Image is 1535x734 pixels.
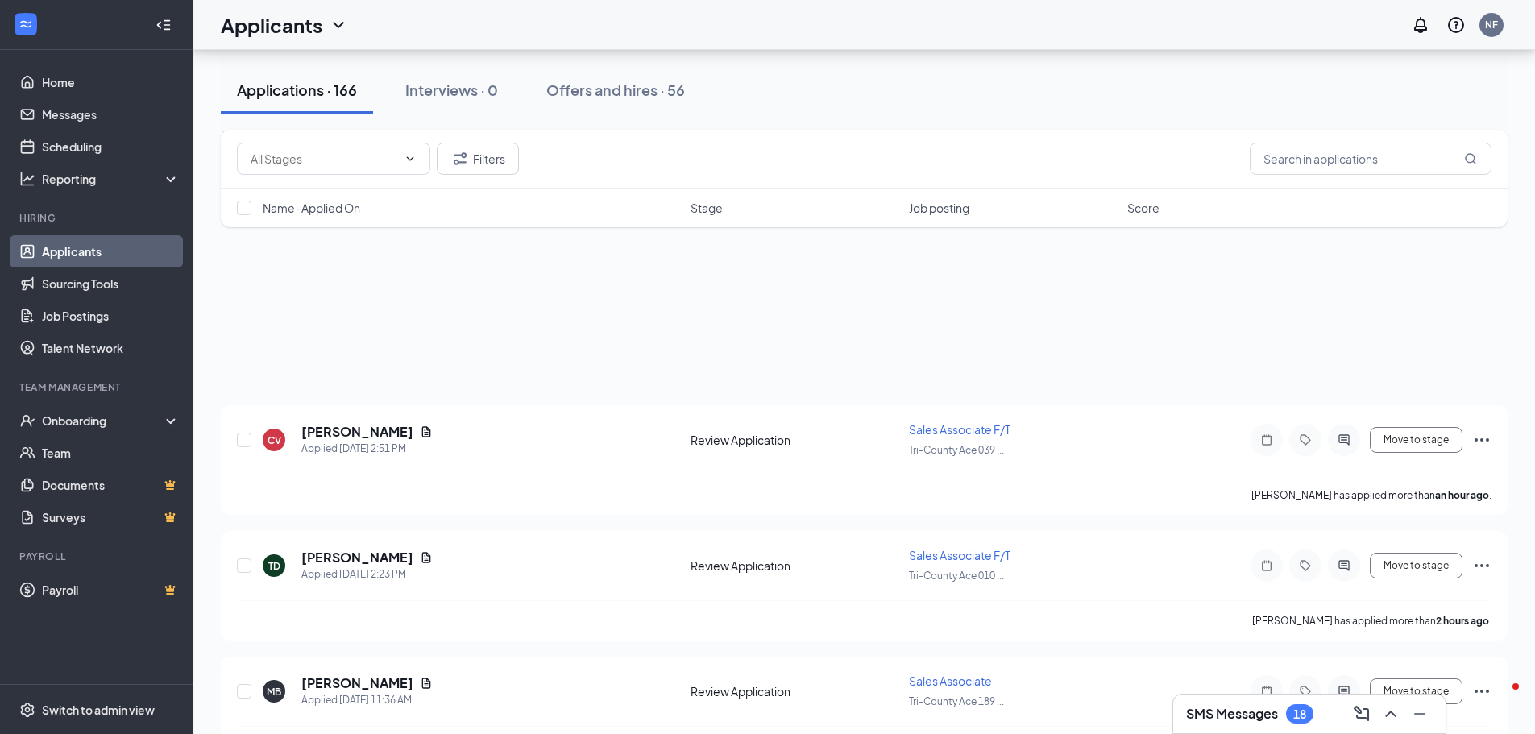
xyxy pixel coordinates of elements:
[1296,559,1315,572] svg: Tag
[1435,489,1489,501] b: an hour ago
[909,548,1010,562] span: Sales Associate F/T
[263,200,360,216] span: Name · Applied On
[42,131,180,163] a: Scheduling
[19,211,176,225] div: Hiring
[19,380,176,394] div: Team Management
[19,549,176,563] div: Payroll
[1293,707,1306,721] div: 18
[42,171,180,187] div: Reporting
[19,171,35,187] svg: Analysis
[909,444,1004,456] span: Tri-County Ace 039 ...
[1411,15,1430,35] svg: Notifications
[1381,704,1400,724] svg: ChevronUp
[420,677,433,690] svg: Document
[1370,678,1462,704] button: Move to stage
[42,437,180,469] a: Team
[42,235,180,267] a: Applicants
[1436,615,1489,627] b: 2 hours ago
[42,469,180,501] a: DocumentsCrown
[329,15,348,35] svg: ChevronDown
[1378,701,1404,727] button: ChevronUp
[909,200,969,216] span: Job posting
[1334,433,1354,446] svg: ActiveChat
[1334,559,1354,572] svg: ActiveChat
[237,80,357,100] div: Applications · 166
[301,674,413,692] h5: [PERSON_NAME]
[1410,704,1429,724] svg: Minimize
[42,501,180,533] a: SurveysCrown
[450,149,470,168] svg: Filter
[1464,152,1477,165] svg: MagnifyingGlass
[301,549,413,566] h5: [PERSON_NAME]
[1296,433,1315,446] svg: Tag
[1480,679,1519,718] iframe: Intercom live chat
[42,98,180,131] a: Messages
[19,702,35,718] svg: Settings
[301,423,413,441] h5: [PERSON_NAME]
[1370,553,1462,578] button: Move to stage
[42,413,166,429] div: Onboarding
[909,695,1004,707] span: Tri-County Ace 189 ...
[221,11,322,39] h1: Applicants
[1472,682,1491,701] svg: Ellipses
[268,433,281,447] div: CV
[1446,15,1466,35] svg: QuestionInfo
[267,685,281,699] div: MB
[909,422,1010,437] span: Sales Associate F/T
[546,80,685,100] div: Offers and hires · 56
[1370,427,1462,453] button: Move to stage
[1257,559,1276,572] svg: Note
[1257,433,1276,446] svg: Note
[42,300,180,332] a: Job Postings
[691,683,899,699] div: Review Application
[420,551,433,564] svg: Document
[1252,614,1491,628] p: [PERSON_NAME] has applied more than .
[437,143,519,175] button: Filter Filters
[251,150,397,168] input: All Stages
[691,200,723,216] span: Stage
[301,566,433,583] div: Applied [DATE] 2:23 PM
[909,570,1004,582] span: Tri-County Ace 010 ...
[42,702,155,718] div: Switch to admin view
[156,17,172,33] svg: Collapse
[1352,704,1371,724] svg: ComposeMessage
[301,441,433,457] div: Applied [DATE] 2:51 PM
[1127,200,1160,216] span: Score
[1296,685,1315,698] svg: Tag
[42,332,180,364] a: Talent Network
[1472,430,1491,450] svg: Ellipses
[19,413,35,429] svg: UserCheck
[1349,701,1375,727] button: ComposeMessage
[42,267,180,300] a: Sourcing Tools
[420,425,433,438] svg: Document
[1186,705,1278,723] h3: SMS Messages
[1472,556,1491,575] svg: Ellipses
[404,152,417,165] svg: ChevronDown
[1251,488,1491,502] p: [PERSON_NAME] has applied more than .
[301,692,433,708] div: Applied [DATE] 11:36 AM
[691,432,899,448] div: Review Application
[268,559,280,573] div: TD
[42,574,180,606] a: PayrollCrown
[1250,143,1491,175] input: Search in applications
[691,558,899,574] div: Review Application
[1334,685,1354,698] svg: ActiveChat
[909,674,992,688] span: Sales Associate
[1257,685,1276,698] svg: Note
[1485,18,1498,31] div: NF
[18,16,34,32] svg: WorkstreamLogo
[42,66,180,98] a: Home
[1407,701,1433,727] button: Minimize
[405,80,498,100] div: Interviews · 0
